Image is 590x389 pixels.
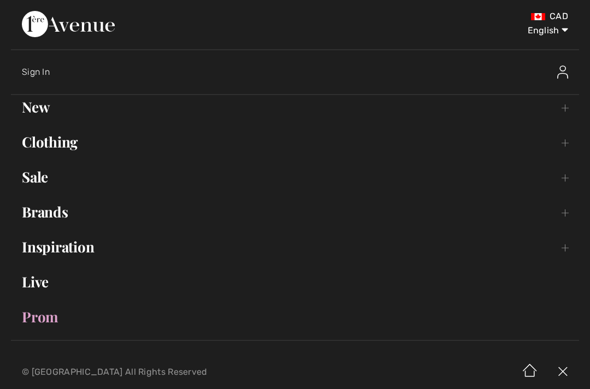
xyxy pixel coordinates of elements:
[557,66,568,79] img: Sign In
[11,235,579,259] a: Inspiration
[11,270,579,294] a: Live
[546,355,579,389] img: X
[11,165,579,189] a: Sale
[11,130,579,154] a: Clothing
[347,11,568,22] div: CAD
[514,355,546,389] img: Home
[22,11,115,37] img: 1ère Avenue
[22,55,579,90] a: Sign InSign In
[22,67,50,77] span: Sign In
[11,200,579,224] a: Brands
[11,95,579,119] a: New
[11,305,579,329] a: Prom
[22,368,347,376] p: © [GEOGRAPHIC_DATA] All Rights Reserved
